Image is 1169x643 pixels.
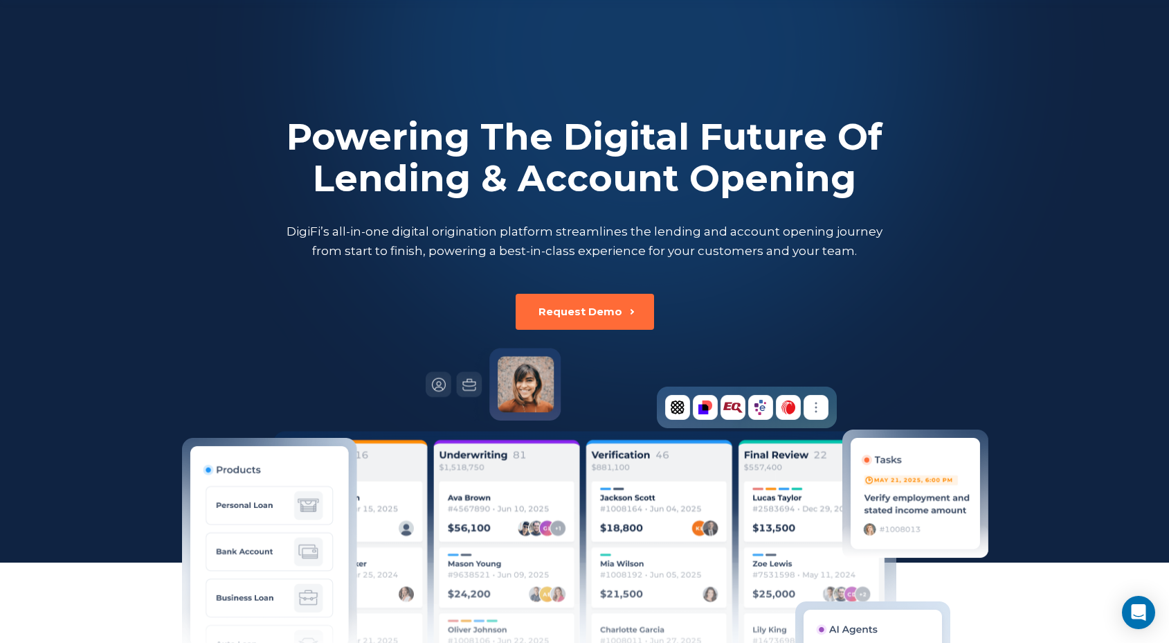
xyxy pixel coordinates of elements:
button: Request Demo [516,294,654,330]
h2: Powering The Digital Future Of Lending & Account Opening [284,116,886,200]
div: Open Intercom Messenger [1122,596,1155,629]
p: DigiFi’s all-in-one digital origination platform streamlines the lending and account opening jour... [284,222,886,261]
div: Request Demo [538,305,622,319]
